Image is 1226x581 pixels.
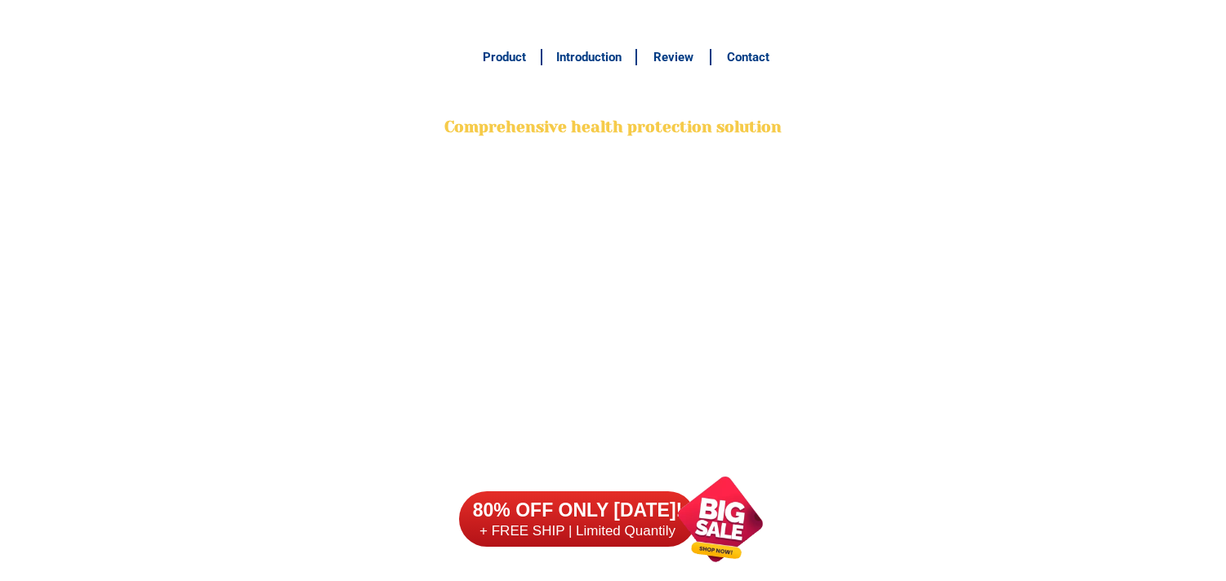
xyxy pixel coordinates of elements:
h6: Introduction [551,48,626,67]
h6: Contact [720,48,776,67]
h6: + FREE SHIP | Limited Quantily [458,522,696,540]
h6: Product [476,48,532,67]
h2: BONA VITA COFFEE [442,78,785,117]
h3: FREE SHIPPING NATIONWIDE [442,9,785,33]
h6: 80% OFF ONLY [DATE]! [458,498,696,522]
h6: Review [646,48,702,67]
h2: Comprehensive health protection solution [442,116,785,140]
